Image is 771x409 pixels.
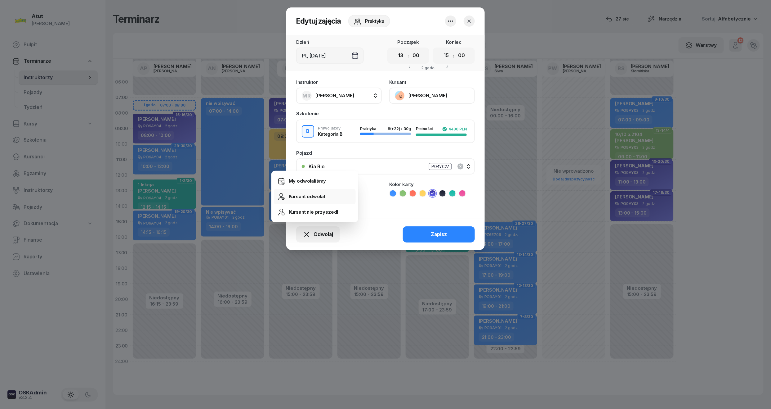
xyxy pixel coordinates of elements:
span: MR [303,93,311,98]
div: : [408,52,409,59]
div: Kursant nie przyszedł [289,208,338,216]
button: [PERSON_NAME] [389,88,475,104]
span: Odwołaj [314,230,333,239]
button: Zapisz [403,226,475,243]
span: [PERSON_NAME] [315,93,354,98]
div: PO4VC27 [429,163,452,170]
button: MR[PERSON_NAME] [296,88,382,104]
div: Zapisz [431,230,447,239]
div: : [453,52,455,59]
button: Odwołaj [296,226,340,243]
div: Kursant odwołał [289,193,325,201]
button: Kia RioPO4VC27 [296,158,475,175]
div: Kia Rio [309,164,325,169]
div: My odwołaliśmy [289,177,326,185]
h2: Edytuj zajęcia [296,16,341,26]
